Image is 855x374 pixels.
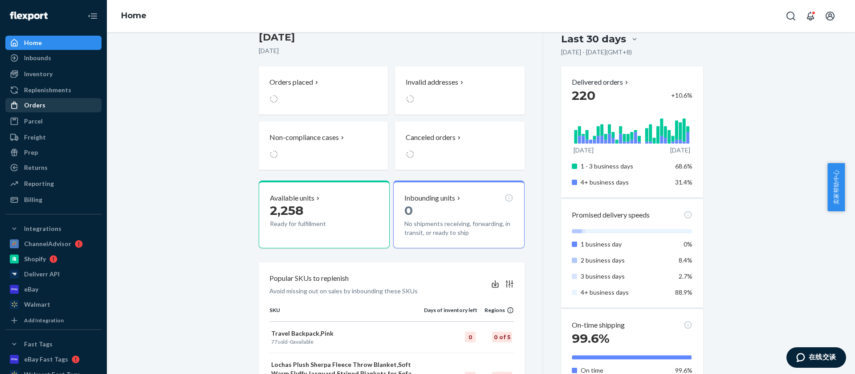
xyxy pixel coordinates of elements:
button: Available units2,258Ready for fulfillment [259,181,390,248]
p: No shipments receiving, forwarding, in transit, or ready to ship [404,219,513,237]
p: Popular SKUs to replenish [269,273,349,284]
h3: [DATE] [259,30,525,45]
th: Days of inventory left [424,306,477,321]
span: 77 [271,338,277,345]
div: Walmart [24,300,50,309]
p: 1 - 3 business days [581,162,668,171]
div: Home [24,38,42,47]
button: 卖家帮助中心 [827,163,845,211]
p: Canceled orders [406,132,456,143]
span: 2.7% [679,272,692,280]
div: Regions [477,306,514,314]
p: 2 business days [581,256,668,265]
span: 31.4% [675,178,692,186]
img: Flexport logo [10,12,48,21]
p: 4+ business days [581,288,668,297]
p: Promised delivery speeds [572,210,650,220]
p: Available units [270,193,314,203]
p: 3 business days [581,272,668,281]
div: eBay Fast Tags [24,355,68,364]
a: Prep [5,145,102,160]
a: eBay [5,282,102,296]
div: Deliverr API [24,270,60,279]
span: 8.4% [679,256,692,264]
div: Fast Tags [24,340,53,349]
a: Deliverr API [5,267,102,281]
div: Integrations [24,224,61,233]
button: Inbounding units0No shipments receiving, forwarding, in transit, or ready to ship [393,181,524,248]
button: Open notifications [802,7,819,25]
p: Orders placed [269,77,313,87]
div: Returns [24,163,48,172]
button: Fast Tags [5,337,102,351]
a: ChannelAdvisor [5,237,102,251]
p: 4+ business days [581,178,668,187]
a: Shopify [5,252,102,266]
div: Add Integration [24,316,64,324]
div: Last 30 days [561,32,626,46]
a: Reporting [5,177,102,191]
p: On-time shipping [572,320,625,330]
div: Shopify [24,255,46,263]
a: Home [121,11,147,21]
span: 68.6% [675,162,692,170]
a: Billing [5,193,102,207]
button: Invalid addresses [395,66,524,115]
a: Walmart [5,297,102,312]
span: 88.9% [675,288,692,296]
button: Integrations [5,222,102,236]
div: eBay [24,285,38,294]
button: Open Search Box [782,7,800,25]
a: Freight [5,130,102,144]
p: [DATE] [574,146,594,155]
div: Orders [24,101,45,110]
a: Replenishments [5,83,102,97]
p: Travel Backpack,Pink [271,329,422,338]
iframe: 打开一个小组件，您可以在其中与我们的一个专员进行在线交谈 [786,347,846,370]
p: [DATE] [670,146,690,155]
a: Orders [5,98,102,112]
div: 0 [465,332,476,342]
a: Inventory [5,67,102,81]
button: Open account menu [821,7,839,25]
div: 0 of 5 [492,332,512,342]
div: Prep [24,148,38,157]
a: Inbounds [5,51,102,65]
span: 0 [404,203,413,218]
a: Returns [5,160,102,175]
a: Parcel [5,114,102,128]
span: 220 [572,88,595,103]
div: ChannelAdvisor [24,239,71,248]
span: 2,258 [270,203,303,218]
button: Non-compliance cases [259,122,388,170]
p: 1 business day [581,240,668,249]
button: Canceled orders [395,122,524,170]
div: Inbounds [24,53,51,62]
span: 0 [290,338,293,345]
ol: breadcrumbs [114,3,154,29]
p: [DATE] [259,46,525,55]
p: Non-compliance cases [269,132,339,143]
div: Replenishments [24,86,71,95]
span: 0% [684,240,692,248]
button: Close Navigation [84,7,102,25]
p: Avoid missing out on sales by inbounding these SKUs [269,287,418,296]
div: Inventory [24,70,53,78]
div: Reporting [24,179,54,188]
p: Invalid addresses [406,77,458,87]
span: 99.6% [572,331,610,346]
p: sold · available [271,338,422,345]
a: Add Integration [5,315,102,326]
div: Billing [24,195,42,204]
span: 99.6% [675,366,692,374]
p: Inbounding units [404,193,455,203]
a: eBay Fast Tags [5,352,102,366]
button: Delivered orders [572,77,630,87]
div: Freight [24,133,46,142]
th: SKU [269,306,424,321]
div: Parcel [24,117,43,126]
p: [DATE] - [DATE] ( GMT+8 ) [561,48,632,57]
